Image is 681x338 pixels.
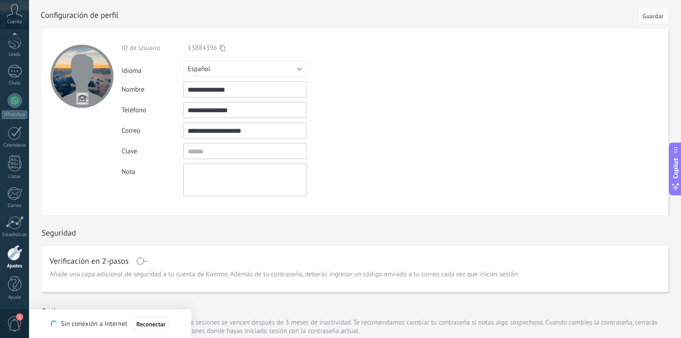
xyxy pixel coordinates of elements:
[188,44,217,52] span: 13884396
[2,232,28,238] div: Estadísticas
[122,63,183,75] div: Idioma
[2,295,28,300] div: Ayuda
[671,158,680,179] span: Copilot
[51,317,169,331] div: Sin conexión a Internet
[122,127,183,135] div: Correo
[122,44,183,52] div: ID de Usuario
[183,61,307,77] button: Español
[136,321,166,327] span: Reconectar
[7,19,22,25] span: Cuenta
[122,106,183,114] div: Teléfono
[122,164,183,176] div: Nota
[2,203,28,209] div: Correo
[2,174,28,180] div: Listas
[188,65,210,73] span: Español
[2,143,28,148] div: Calendario
[42,306,71,317] h1: Sesiones
[638,7,668,24] button: Guardar
[643,13,664,19] span: Guardar
[133,317,169,331] button: Reconectar
[42,318,668,335] p: Este es un listado de tus dispositivos autorizados. Las sesiones se vencen después de 3 meses de ...
[2,80,28,86] div: Chats
[122,147,183,156] div: Clave
[42,228,76,238] h1: Seguridad
[2,263,28,269] div: Ajustes
[2,110,27,119] div: WhatsApp
[2,52,28,58] div: Leads
[50,258,129,265] h1: Verificación en 2-pasos
[122,85,183,94] div: Nombre
[50,270,519,279] span: Añade una capa adicional de seguridad a tu cuenta de Kommo. Además de tu contraseña, deberás ingr...
[16,313,23,321] span: 1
